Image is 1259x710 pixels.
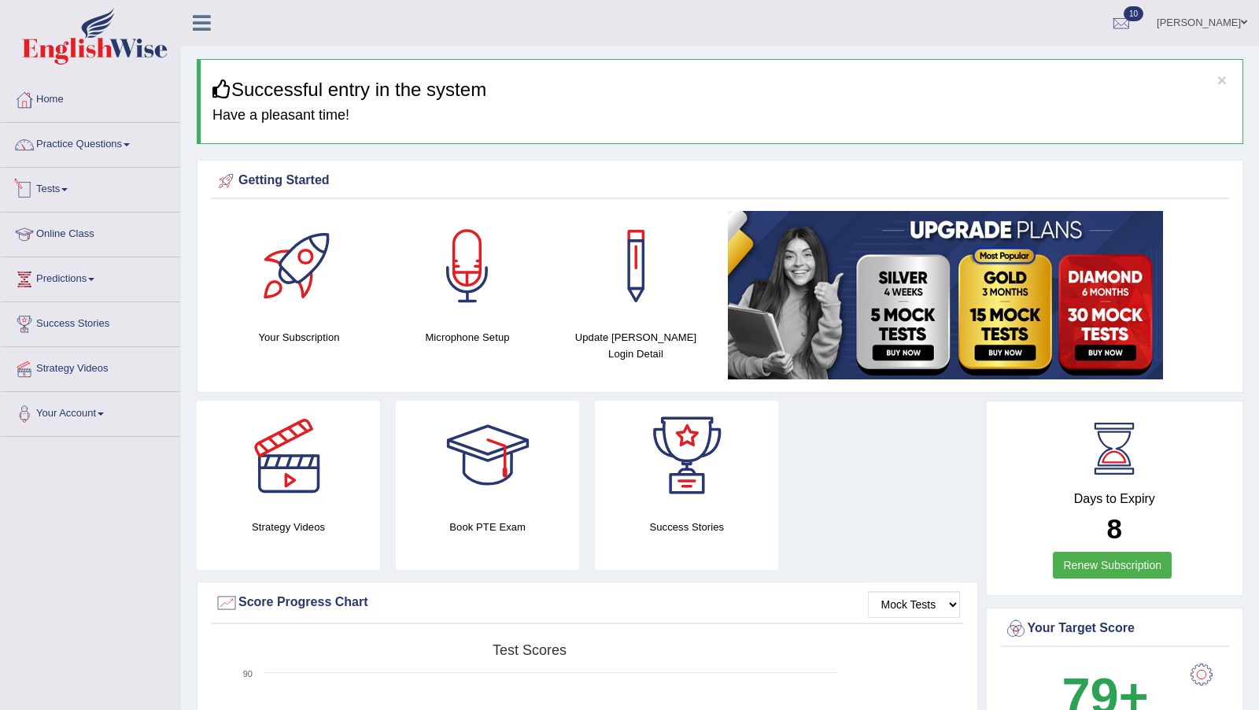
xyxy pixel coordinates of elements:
[1053,552,1172,579] a: Renew Subscription
[595,519,778,535] h4: Success Stories
[1,302,180,342] a: Success Stories
[1004,492,1226,506] h4: Days to Expiry
[197,519,380,535] h4: Strategy Videos
[212,80,1231,100] h3: Successful entry in the system
[1,78,180,117] a: Home
[493,642,567,658] tspan: Test scores
[215,591,960,615] div: Score Progress Chart
[212,108,1231,124] h4: Have a pleasant time!
[1,213,180,252] a: Online Class
[1217,72,1227,88] button: ×
[223,329,375,346] h4: Your Subscription
[1,392,180,431] a: Your Account
[391,329,544,346] h4: Microphone Setup
[1,168,180,207] a: Tests
[1004,617,1226,641] div: Your Target Score
[1107,513,1122,544] b: 8
[1,257,180,297] a: Predictions
[396,519,579,535] h4: Book PTE Exam
[1,347,180,386] a: Strategy Videos
[215,169,1225,193] div: Getting Started
[559,329,712,362] h4: Update [PERSON_NAME] Login Detail
[243,669,253,679] text: 90
[1124,6,1143,21] span: 10
[728,211,1163,379] img: small5.jpg
[1,123,180,162] a: Practice Questions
